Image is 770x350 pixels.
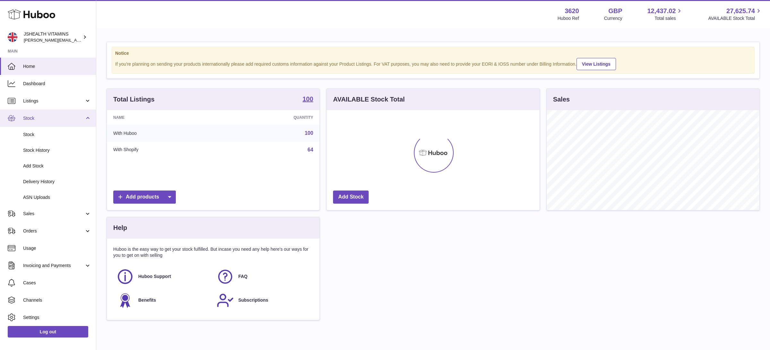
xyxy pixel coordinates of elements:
[23,132,91,138] span: Stock
[107,110,222,125] th: Name
[23,98,84,104] span: Listings
[23,314,91,321] span: Settings
[647,7,683,21] a: 12,437.02 Total sales
[238,297,268,303] span: Subscriptions
[138,297,156,303] span: Benefits
[113,224,127,232] h3: Help
[116,292,210,309] a: Benefits
[23,211,84,217] span: Sales
[726,7,755,15] span: 27,625.74
[333,95,405,104] h3: AVAILABLE Stock Total
[23,194,91,200] span: ASN Uploads
[604,15,622,21] div: Currency
[23,297,91,303] span: Channels
[217,268,310,285] a: FAQ
[608,7,622,15] strong: GBP
[115,50,751,56] strong: Notice
[23,245,91,251] span: Usage
[23,280,91,286] span: Cases
[23,81,91,87] span: Dashboard
[107,125,222,142] td: With Huboo
[577,58,616,70] a: View Listings
[23,63,91,69] span: Home
[217,292,310,309] a: Subscriptions
[23,147,91,153] span: Stock History
[708,15,762,21] span: AVAILABLE Stock Total
[23,263,84,269] span: Invoicing and Payments
[113,191,176,204] a: Add products
[553,95,570,104] h3: Sales
[24,37,129,43] span: [PERSON_NAME][EMAIL_ADDRESS][DOMAIN_NAME]
[308,147,313,152] a: 64
[23,163,91,169] span: Add Stock
[23,228,84,234] span: Orders
[238,273,248,280] span: FAQ
[8,32,17,42] img: francesca@jshealthvitamins.com
[558,15,579,21] div: Huboo Ref
[8,326,88,338] a: Log out
[305,130,313,136] a: 100
[654,15,683,21] span: Total sales
[138,273,171,280] span: Huboo Support
[708,7,762,21] a: 27,625.74 AVAILABLE Stock Total
[23,179,91,185] span: Delivery History
[116,268,210,285] a: Huboo Support
[222,110,320,125] th: Quantity
[113,95,155,104] h3: Total Listings
[565,7,579,15] strong: 3620
[303,96,313,103] a: 100
[107,142,222,158] td: With Shopify
[23,115,84,121] span: Stock
[113,246,313,258] p: Huboo is the easy way to get your stock fulfilled. But incase you need any help here's our ways f...
[24,31,81,43] div: JSHEALTH VITAMINS
[333,191,369,204] a: Add Stock
[303,96,313,102] strong: 100
[647,7,676,15] span: 12,437.02
[115,57,751,70] div: If you're planning on sending your products internationally please add required customs informati...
